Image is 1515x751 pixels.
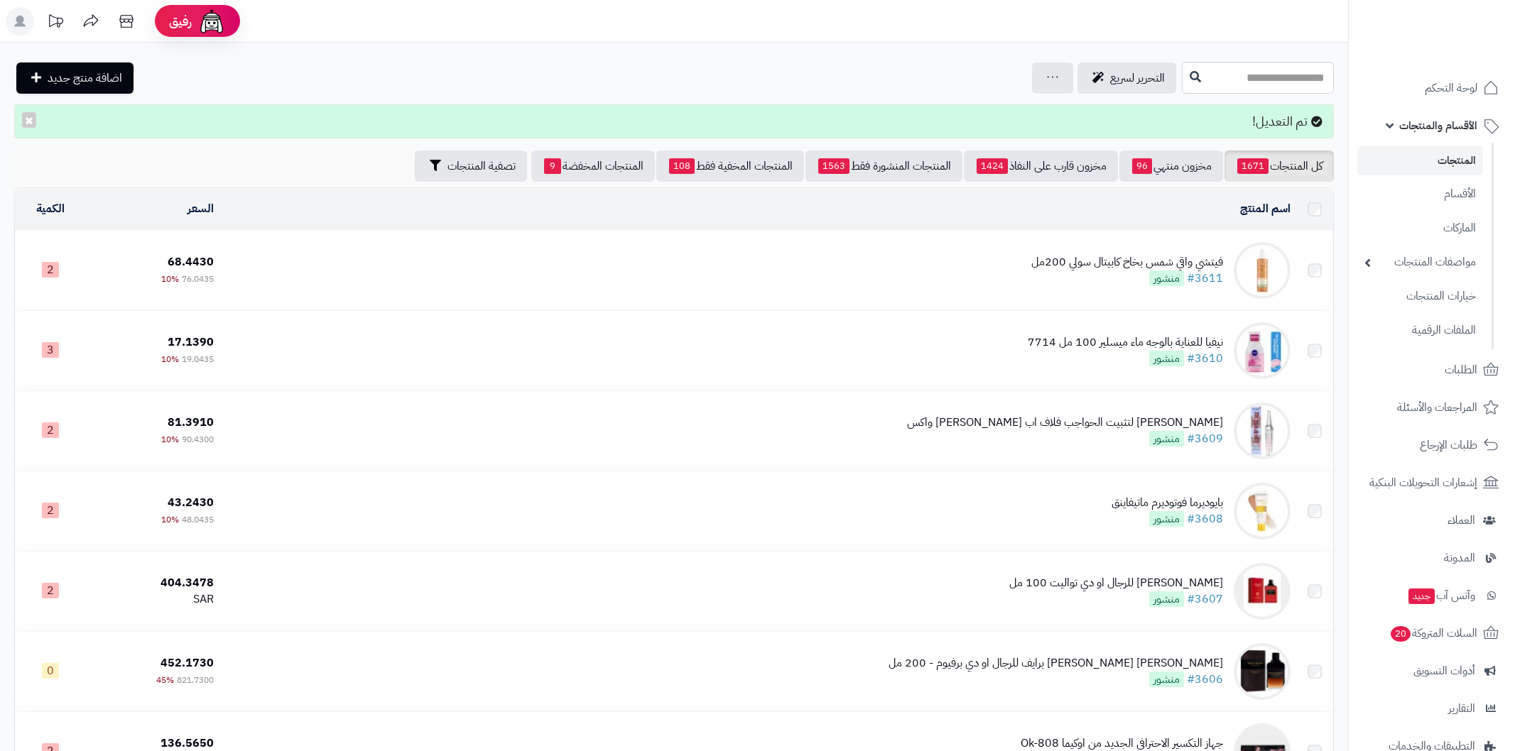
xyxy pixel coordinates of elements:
a: وآتس آبجديد [1357,579,1506,613]
span: 9 [544,158,561,174]
a: المنتجات المخفية فقط108 [656,150,804,182]
span: منشور [1149,270,1184,286]
span: الطلبات [1445,360,1477,380]
span: 821.7300 [177,674,214,686]
span: التقارير [1448,698,1475,718]
img: اكسريوس روج جيفنشي للرجال او دي تواليت 100 مل [1234,563,1291,620]
span: جديد [1408,588,1435,604]
a: الكمية [36,200,65,217]
span: التحرير لسريع [1110,70,1165,87]
a: المدونة [1357,541,1506,575]
a: #3611 [1187,270,1223,287]
a: التقارير [1357,691,1506,725]
a: السلات المتروكة20 [1357,616,1506,650]
img: جيفنشي جنتل مان ريزرف برايف للرجال او دي برفيوم - 200 مل [1234,643,1291,700]
img: نيفيا للعناية بالوجه ماء ميسلير 100 مل 7714 [1234,322,1291,379]
a: الطلبات [1357,353,1506,387]
a: الماركات [1357,213,1483,243]
span: 2 [42,422,59,438]
a: المنتجات [1357,146,1483,175]
a: مخزون منتهي96 [1119,150,1223,182]
img: ai-face.png [197,7,226,35]
span: 2 [42,262,59,278]
span: وآتس آب [1407,586,1475,605]
span: 2 [42,583,59,598]
div: [PERSON_NAME] للرجال او دي تواليت 100 مل [1009,575,1223,591]
span: أدوات التسويق [1413,661,1475,681]
a: اضافة منتج جديد [16,62,134,94]
span: 90.4300 [182,433,214,446]
a: اسم المنتج [1240,200,1291,217]
span: 10% [161,273,179,285]
a: المراجعات والأسئلة [1357,390,1506,424]
span: طلبات الإرجاع [1420,435,1477,455]
span: 19.0435 [182,353,214,366]
div: 404.3478 [92,575,214,591]
span: اضافة منتج جديد [48,70,122,87]
a: تحديثات المنصة [38,7,73,39]
img: ماسكرا بنفت لتثبيت الحواجب فلاف اب براوز واكس [1234,402,1291,459]
button: × [22,112,36,128]
button: تصفية المنتجات [415,150,527,182]
span: تصفية المنتجات [447,158,516,175]
a: كل المنتجات1671 [1225,150,1334,182]
span: رفيق [169,13,192,30]
span: السلات المتروكة [1389,623,1477,643]
span: 68.4430 [168,253,214,270]
span: 48.0435 [182,513,214,526]
span: 452.1730 [161,654,214,671]
div: [PERSON_NAME] لتثبيت الحواجب فلاف اب [PERSON_NAME] واكس [907,415,1223,431]
span: منشور [1149,511,1184,527]
span: 20 [1391,625,1411,642]
span: العملاء [1448,510,1475,530]
span: 17.1390 [168,334,214,351]
span: 81.3910 [168,414,214,431]
img: فيتشي واقي شمس بخاخ كابيتال سولي 200مل [1234,242,1291,299]
a: السعر [188,200,214,217]
span: 10% [161,513,179,526]
span: المراجعات والأسئلة [1397,398,1477,417]
span: منشور [1149,591,1184,607]
div: نيفيا للعناية بالوجه ماء ميسلير 100 مل 7714 [1028,334,1223,351]
img: logo-2.png [1418,32,1502,62]
a: #3609 [1187,430,1223,447]
div: فيتشي واقي شمس بخاخ كابيتال سولي 200مل [1031,254,1223,270]
a: خيارات المنتجات [1357,281,1483,312]
span: 76.0435 [182,273,214,285]
span: لوحة التحكم [1425,78,1477,98]
a: #3606 [1187,671,1223,688]
a: مواصفات المنتجات [1357,247,1483,278]
a: التحرير لسريع [1077,62,1176,94]
a: طلبات الإرجاع [1357,428,1506,462]
a: العملاء [1357,503,1506,537]
a: أدوات التسويق [1357,654,1506,688]
span: المدونة [1444,548,1475,568]
a: الملفات الرقمية [1357,315,1483,346]
span: إشعارات التحويلات البنكية [1369,473,1477,493]
a: إشعارات التحويلات البنكية [1357,466,1506,500]
span: 10% [161,353,179,366]
a: لوحة التحكم [1357,71,1506,105]
a: المنتجات المخفضة9 [531,150,655,182]
span: منشور [1149,431,1184,446]
a: #3610 [1187,350,1223,367]
span: 96 [1132,158,1152,174]
div: [PERSON_NAME] [PERSON_NAME] برايف للرجال او دي برفيوم - 200 مل [889,655,1223,671]
span: 1563 [818,158,849,174]
span: 2 [42,503,59,518]
span: منشور [1149,671,1184,687]
a: #3607 [1187,591,1223,608]
span: 1424 [977,158,1008,174]
a: #3608 [1187,510,1223,527]
a: مخزون قارب على النفاذ1424 [964,150,1118,182]
div: SAR [92,591,214,608]
span: 0 [42,663,59,679]
span: 108 [669,158,695,174]
span: الأقسام والمنتجات [1399,116,1477,136]
img: بايوديرما فوتوديرم ماتيفاينق [1234,483,1291,539]
a: المنتجات المنشورة فقط1563 [805,150,962,182]
span: منشور [1149,351,1184,366]
a: الأقسام [1357,179,1483,209]
div: تم التعديل! [14,104,1334,138]
span: 43.2430 [168,494,214,511]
